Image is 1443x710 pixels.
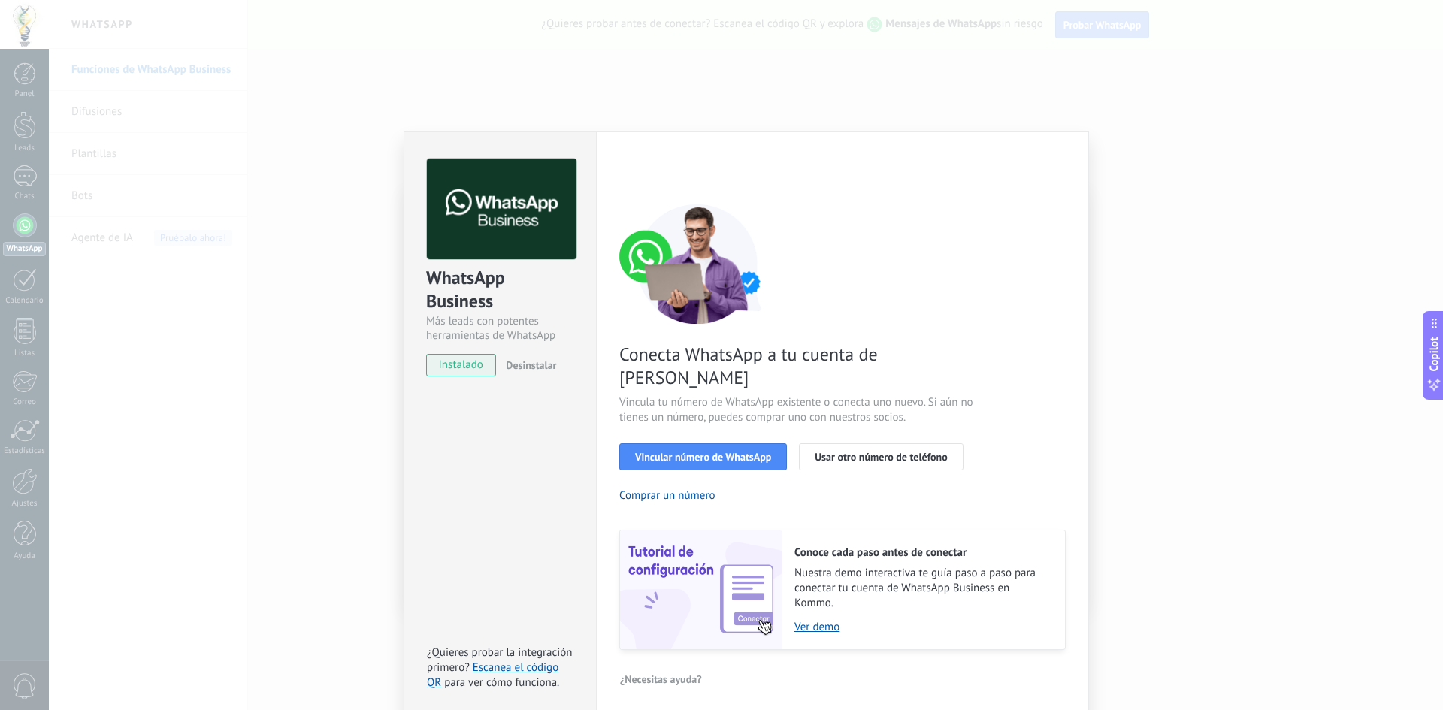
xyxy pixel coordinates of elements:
div: WhatsApp Business [426,266,574,314]
span: Vincular número de WhatsApp [635,452,771,462]
button: Usar otro número de teléfono [799,443,963,470]
span: Vincula tu número de WhatsApp existente o conecta uno nuevo. Si aún no tienes un número, puedes c... [619,395,977,425]
img: connect number [619,204,777,324]
span: para ver cómo funciona. [444,675,559,690]
button: Vincular número de WhatsApp [619,443,787,470]
span: ¿Quieres probar la integración primero? [427,645,573,675]
button: Comprar un número [619,488,715,503]
span: instalado [427,354,495,376]
a: Escanea el código QR [427,660,558,690]
button: Desinstalar [500,354,556,376]
span: Desinstalar [506,358,556,372]
span: Copilot [1426,337,1441,371]
button: ¿Necesitas ayuda? [619,668,703,690]
a: Ver demo [794,620,1050,634]
h2: Conoce cada paso antes de conectar [794,545,1050,560]
img: logo_main.png [427,159,576,260]
span: Conecta WhatsApp a tu cuenta de [PERSON_NAME] [619,343,977,389]
span: ¿Necesitas ayuda? [620,674,702,684]
span: Usar otro número de teléfono [815,452,947,462]
span: Nuestra demo interactiva te guía paso a paso para conectar tu cuenta de WhatsApp Business en Kommo. [794,566,1050,611]
div: Más leads con potentes herramientas de WhatsApp [426,314,574,343]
